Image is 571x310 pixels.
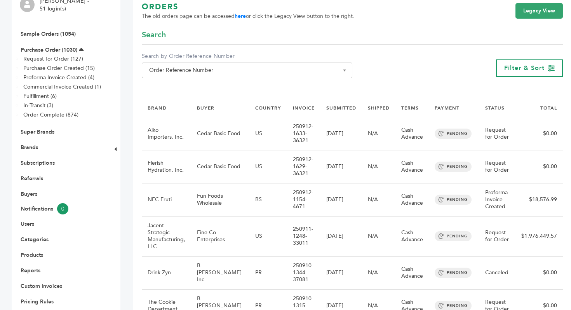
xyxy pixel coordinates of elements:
[249,117,287,150] td: US
[21,46,77,54] a: Purchase Order (1030)
[515,3,563,19] a: Legacy View
[287,117,320,150] td: 250912-1633-36321
[479,256,515,289] td: Canceled
[485,105,505,111] a: STATUS
[293,105,315,111] a: INVOICE
[142,183,191,216] td: NFC Fruti
[540,105,557,111] a: TOTAL
[142,216,191,256] td: Jacent Strategic Manufacturing, LLC
[320,216,362,256] td: [DATE]
[21,30,76,38] a: Sample Orders (1054)
[287,256,320,289] td: 250910-1344-37081
[142,52,352,60] label: Search by Order Reference Number
[21,236,49,243] a: Categories
[479,150,515,183] td: Request for Order
[362,150,395,183] td: N/A
[515,183,563,216] td: $18,576.99
[504,64,545,72] span: Filter & Sort
[197,105,214,111] a: BUYER
[21,144,38,151] a: Brands
[479,216,515,256] td: Request for Order
[401,105,419,111] a: TERMS
[287,150,320,183] td: 250912-1629-36321
[435,162,472,172] span: PENDING
[21,251,43,259] a: Products
[142,256,191,289] td: Drink Zyn
[23,83,101,91] a: Commercial Invoice Created (1)
[142,150,191,183] td: Flerish Hydration, Inc.
[287,183,320,216] td: 250912-1154-4671
[515,256,563,289] td: $0.00
[23,74,94,81] a: Proforma Invoice Created (4)
[479,117,515,150] td: Request for Order
[23,64,95,72] a: Purchase Order Created (15)
[435,268,472,278] span: PENDING
[368,105,390,111] a: SHIPPED
[249,183,287,216] td: BS
[362,256,395,289] td: N/A
[515,216,563,256] td: $1,976,449.57
[21,159,55,167] a: Subscriptions
[23,111,78,118] a: Order Complete (874)
[362,117,395,150] td: N/A
[362,183,395,216] td: N/A
[326,105,356,111] a: SUBMITTED
[146,65,348,76] span: Order Reference Number
[21,128,54,136] a: Super Brands
[142,63,352,78] span: Order Reference Number
[191,183,249,216] td: Fun Foods Wholesale
[320,150,362,183] td: [DATE]
[395,183,429,216] td: Cash Advance
[21,282,62,290] a: Custom Invoices
[142,12,354,20] span: The old orders page can be accessed or click the Legacy View button to the right.
[320,183,362,216] td: [DATE]
[395,150,429,183] td: Cash Advance
[21,203,100,214] a: Notifications0
[23,102,53,109] a: In-Transit (3)
[57,203,68,214] span: 0
[320,256,362,289] td: [DATE]
[191,256,249,289] td: B [PERSON_NAME] Inc
[249,256,287,289] td: PR
[435,195,472,205] span: PENDING
[395,256,429,289] td: Cash Advance
[142,30,166,40] span: Search
[249,150,287,183] td: US
[395,117,429,150] td: Cash Advance
[21,267,40,274] a: Reports
[23,55,83,63] a: Request for Order (127)
[21,220,34,228] a: Users
[395,216,429,256] td: Cash Advance
[142,117,191,150] td: Aiko Importers, Inc.
[435,129,472,139] span: PENDING
[515,117,563,150] td: $0.00
[142,2,354,12] h1: ORDERS
[255,105,281,111] a: COUNTRY
[191,117,249,150] td: Cedar Basic Food
[21,175,43,182] a: Referrals
[191,216,249,256] td: Fine Co Enterprises
[287,216,320,256] td: 250911-1248-33011
[21,298,54,305] a: Pricing Rules
[191,150,249,183] td: Cedar Basic Food
[23,92,57,100] a: Fulfillment (6)
[435,231,472,241] span: PENDING
[362,216,395,256] td: N/A
[435,105,460,111] a: PAYMENT
[235,12,246,20] a: here
[148,105,167,111] a: BRAND
[249,216,287,256] td: US
[320,117,362,150] td: [DATE]
[21,190,37,198] a: Buyers
[515,150,563,183] td: $0.00
[479,183,515,216] td: Proforma Invoice Created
